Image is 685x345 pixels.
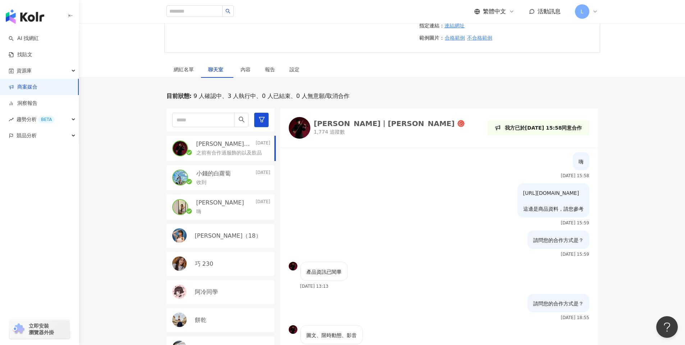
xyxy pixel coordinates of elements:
p: 阿冷同學 [195,288,218,296]
a: 找貼文 [9,51,32,58]
span: search [225,9,230,14]
a: 商案媒合 [9,84,37,91]
p: 指定連結： [419,22,590,30]
span: 聊天室 [208,67,226,72]
img: logo [6,9,44,24]
p: 範例圖片： [419,31,590,45]
p: [PERSON_NAME]（18） [195,232,261,240]
p: [DATE] [256,170,270,178]
span: 不合格範例 [467,35,492,41]
span: filter [259,116,265,123]
img: KOL Avatar [289,325,297,334]
img: KOL Avatar [289,117,310,139]
p: 目前狀態 : [166,92,192,100]
span: 合格範例 [445,35,465,41]
img: KOL Avatar [172,284,187,299]
p: 產品資訊已閱畢 [306,268,342,276]
img: KOL Avatar [289,262,297,270]
a: KOL Avatar[PERSON_NAME]｜[PERSON_NAME]1,774 追蹤數 [289,117,465,139]
a: 連結網址 [444,22,465,30]
a: searchAI 找網紅 [9,35,39,42]
p: 巧 230 [195,260,214,268]
span: 立即安裝 瀏覽器外掛 [29,323,54,336]
p: [DATE] [256,140,270,148]
p: 收到 [196,179,206,186]
div: 報告 [265,66,275,73]
p: 1,774 追蹤數 [314,129,465,136]
p: [DATE] 15:59 [561,220,589,225]
p: 請問您的合作方式是？ [533,236,584,244]
p: [PERSON_NAME] [196,199,244,207]
p: 嗨 [196,208,201,215]
img: KOL Avatar [172,313,187,327]
a: 洞察報告 [9,100,37,107]
span: 活動訊息 [538,8,561,15]
span: 趨勢分析 [17,111,55,127]
div: BETA [38,116,55,123]
span: L [581,8,584,15]
div: 內容 [241,66,251,73]
p: 之前有合作過服飾的以及飲品 [196,149,262,157]
p: [DATE] 18:55 [561,315,589,320]
div: [PERSON_NAME]｜[PERSON_NAME] [314,120,455,127]
span: 9 人確認中、3 人執行中、0 人已結束、0 人無意願/取消合作 [192,92,350,100]
p: 嗨 [579,158,584,166]
p: [DATE] 15:58 [561,173,589,178]
span: search [238,116,245,123]
p: [DATE] 13:13 [300,284,329,289]
span: 資源庫 [17,63,32,79]
p: 小錢的白蘿蔔 [196,170,231,178]
button: 不合格範例 [467,31,493,45]
p: [DATE] [256,199,270,207]
p: 我方已於[DATE] 15:58同意合作 [505,124,582,132]
img: KOL Avatar [173,170,187,185]
img: KOL Avatar [173,200,187,214]
span: rise [9,117,14,122]
p: 圖文、限時動態、影音 [306,331,357,339]
span: 繁體中文 [483,8,506,15]
p: [PERSON_NAME]｜[PERSON_NAME] [196,140,254,148]
img: KOL Avatar [172,256,187,271]
p: [DATE] 15:59 [561,252,589,257]
p: 餅乾 [195,316,206,324]
div: 設定 [289,66,300,73]
button: 合格範例 [444,31,465,45]
img: KOL Avatar [173,141,187,156]
img: chrome extension [12,323,26,335]
div: 網紅名單 [174,66,194,73]
p: [URL][DOMAIN_NAME] 這邊是商品資料，請您參考 [523,189,584,213]
p: 請問您的合作方式是？ [533,300,584,308]
iframe: Help Scout Beacon - Open [656,316,678,338]
img: KOL Avatar [172,228,187,243]
a: chrome extension立即安裝 瀏覽器外掛 [9,319,70,339]
span: 競品分析 [17,127,37,144]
